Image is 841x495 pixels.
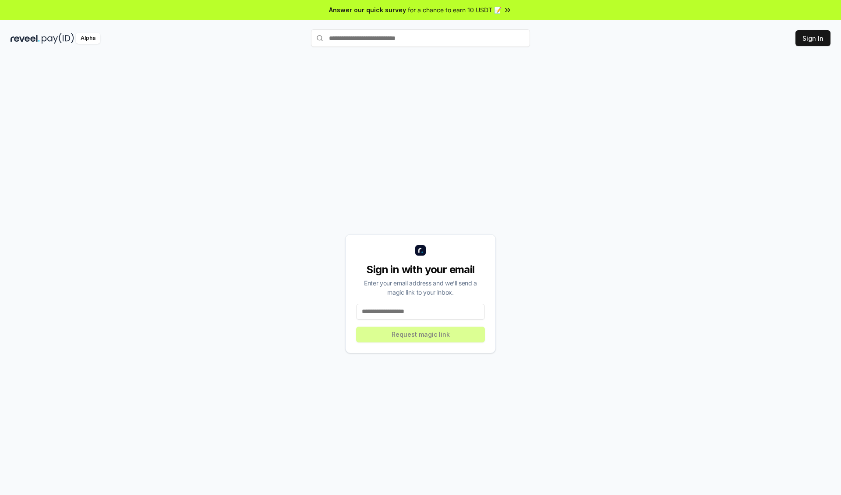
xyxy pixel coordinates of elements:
img: reveel_dark [11,33,40,44]
div: Alpha [76,33,100,44]
img: pay_id [42,33,74,44]
span: Answer our quick survey [329,5,406,14]
button: Sign In [795,30,830,46]
div: Sign in with your email [356,263,485,277]
span: for a chance to earn 10 USDT 📝 [408,5,502,14]
div: Enter your email address and we’ll send a magic link to your inbox. [356,278,485,297]
img: logo_small [415,245,426,256]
